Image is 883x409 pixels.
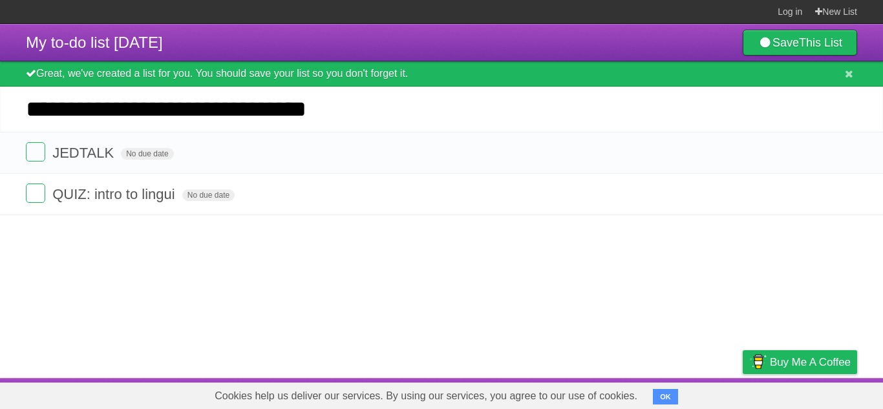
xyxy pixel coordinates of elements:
[26,142,45,162] label: Done
[770,351,851,373] span: Buy me a coffee
[182,189,235,201] span: No due date
[121,148,173,160] span: No due date
[571,381,598,406] a: About
[26,34,163,51] span: My to-do list [DATE]
[682,381,710,406] a: Terms
[26,184,45,203] label: Done
[743,350,857,374] a: Buy me a coffee
[743,30,857,56] a: SaveThis List
[726,381,760,406] a: Privacy
[613,381,666,406] a: Developers
[653,389,678,404] button: OK
[202,383,650,409] span: Cookies help us deliver our services. By using our services, you agree to our use of cookies.
[52,186,178,202] span: QUIZ: intro to lingui
[776,381,857,406] a: Suggest a feature
[749,351,767,373] img: Buy me a coffee
[799,36,842,49] b: This List
[52,145,117,161] span: JEDTALK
